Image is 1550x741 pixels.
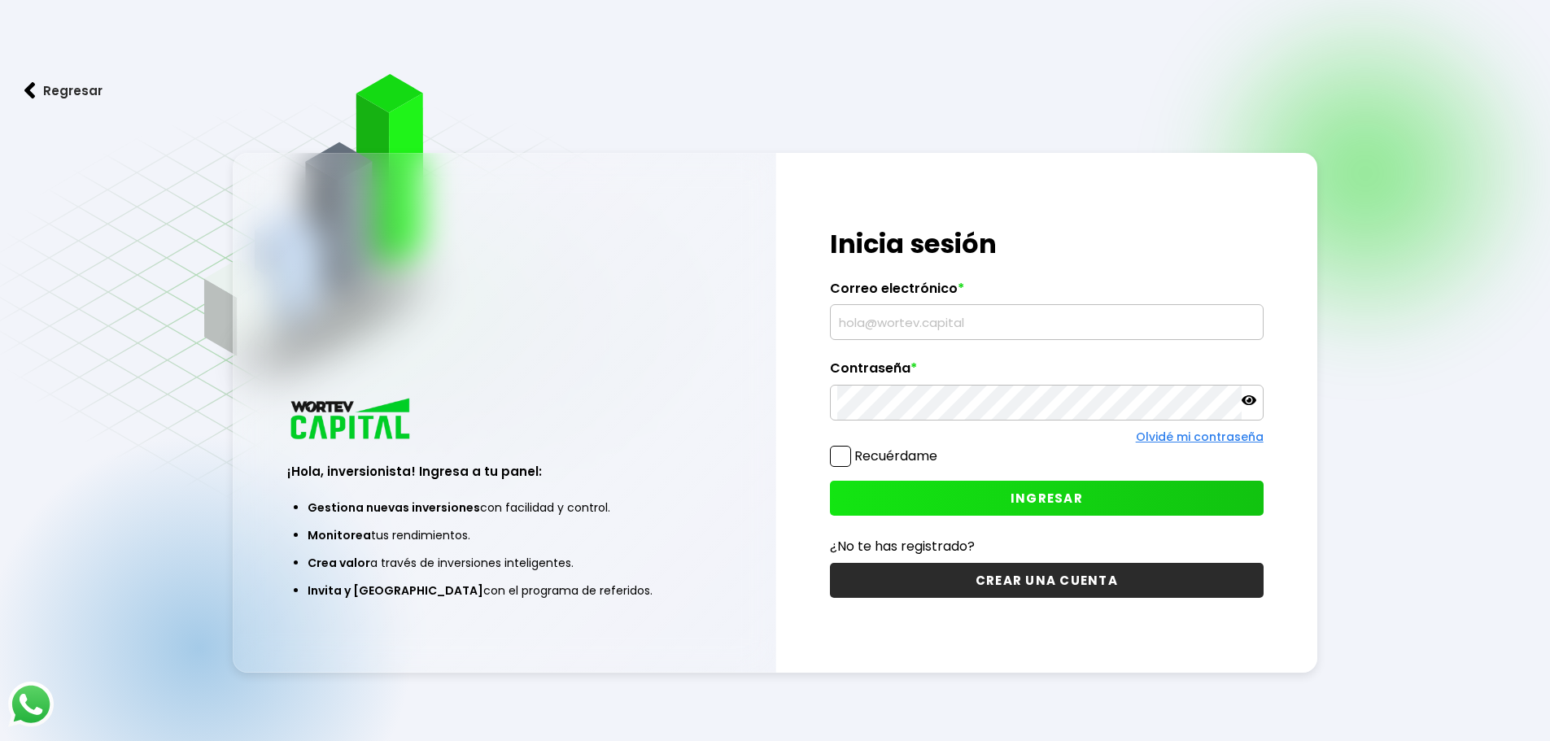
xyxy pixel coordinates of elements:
span: INGRESAR [1011,490,1083,507]
span: Invita y [GEOGRAPHIC_DATA] [308,582,483,599]
img: flecha izquierda [24,82,36,99]
p: ¿No te has registrado? [830,536,1264,556]
h3: ¡Hola, inversionista! Ingresa a tu panel: [287,462,721,481]
label: Contraseña [830,360,1264,385]
img: logo_wortev_capital [287,396,416,444]
span: Gestiona nuevas inversiones [308,499,480,516]
h1: Inicia sesión [830,224,1264,264]
li: con el programa de referidos. [308,577,701,604]
img: logos_whatsapp-icon.242b2217.svg [8,682,54,727]
span: Monitorea [308,527,371,543]
span: Crea valor [308,555,370,571]
button: INGRESAR [830,481,1264,516]
a: ¿No te has registrado?CREAR UNA CUENTA [830,536,1264,598]
button: CREAR UNA CUENTA [830,563,1264,598]
li: con facilidad y control. [308,494,701,521]
label: Correo electrónico [830,281,1264,305]
li: tus rendimientos. [308,521,701,549]
input: hola@wortev.capital [837,305,1256,339]
label: Recuérdame [854,447,937,465]
a: Olvidé mi contraseña [1136,429,1264,445]
li: a través de inversiones inteligentes. [308,549,701,577]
